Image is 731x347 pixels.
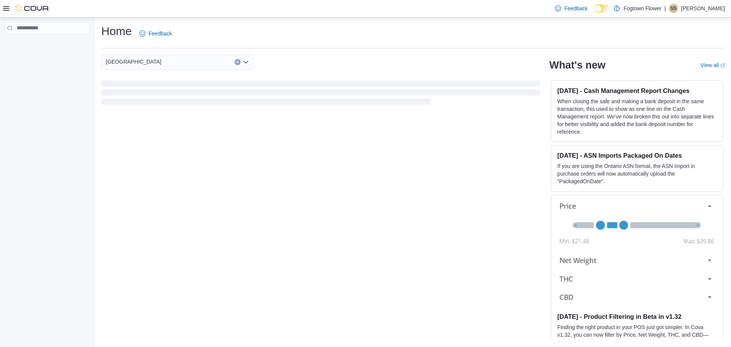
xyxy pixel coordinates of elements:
nav: Complex example [5,36,90,54]
a: Feedback [552,1,591,16]
p: If you are using the Ontario ASN format, the ASN Import in purchase orders will now automatically... [557,162,717,185]
h3: [DATE] - Cash Management Report Changes [557,87,717,94]
span: Feedback [564,5,587,12]
span: Feedback [148,30,172,37]
p: Fogtown Flower [624,4,662,13]
h2: What's new [549,59,605,71]
span: SS [670,4,677,13]
a: Feedback [136,26,175,41]
p: When closing the safe and making a bank deposit in the same transaction, this used to show as one... [557,98,717,136]
div: Sina Sabetghadam [669,4,678,13]
button: Clear input [235,59,241,65]
h3: [DATE] - Product Filtering in Beta in v1.32 [557,313,717,320]
h3: [DATE] - ASN Imports Packaged On Dates [557,152,717,159]
span: Loading [101,82,540,106]
p: [PERSON_NAME] [681,4,725,13]
span: [GEOGRAPHIC_DATA] [106,57,161,66]
p: | [664,4,666,13]
img: Cova [15,5,49,12]
button: Open list of options [243,59,249,65]
h1: Home [101,24,132,39]
svg: External link [720,63,725,68]
input: Dark Mode [594,5,610,13]
a: View allExternal link [701,62,725,68]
